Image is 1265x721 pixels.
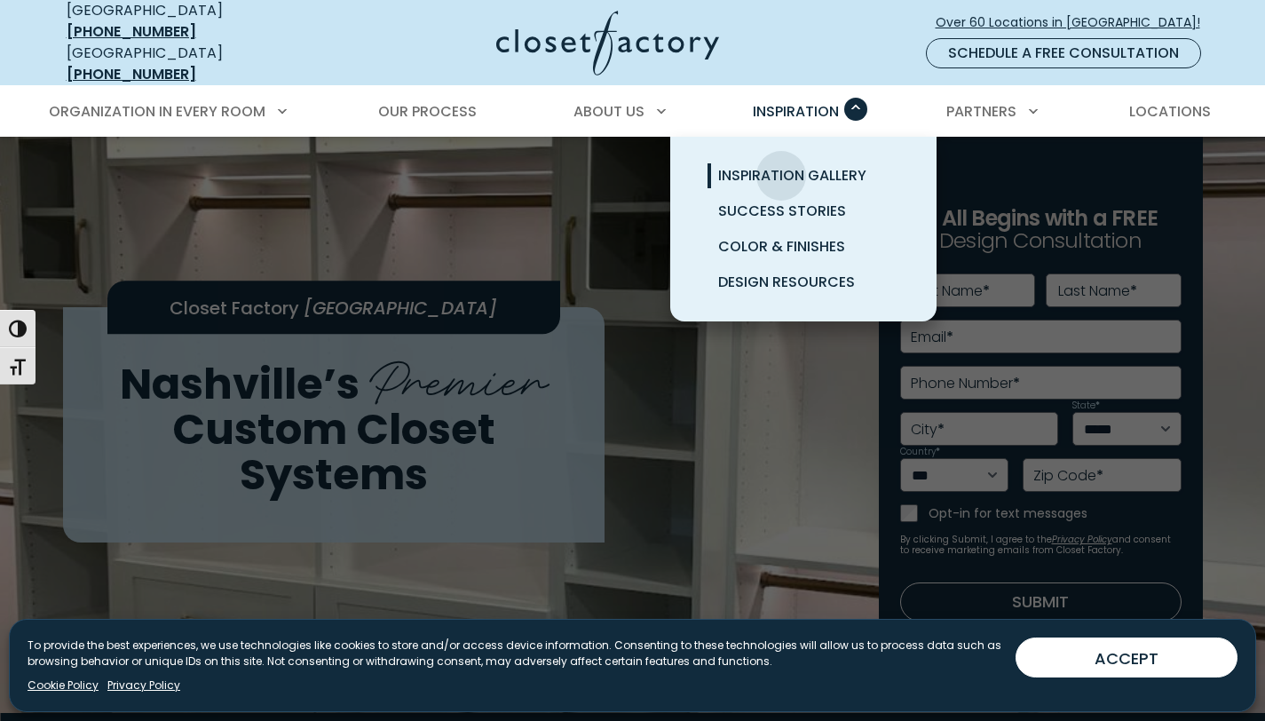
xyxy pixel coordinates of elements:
[670,137,937,321] ul: Inspiration submenu
[718,272,855,292] span: Design Resources
[496,11,719,75] img: Closet Factory Logo
[36,87,1229,137] nav: Primary Menu
[718,236,845,257] span: Color & Finishes
[936,13,1214,32] span: Over 60 Locations in [GEOGRAPHIC_DATA]!
[573,101,644,122] span: About Us
[926,38,1201,68] a: Schedule a Free Consultation
[753,101,839,122] span: Inspiration
[1016,638,1237,677] button: ACCEPT
[935,7,1215,38] a: Over 60 Locations in [GEOGRAPHIC_DATA]!
[718,201,846,221] span: Success Stories
[718,165,866,186] span: Inspiration Gallery
[49,101,265,122] span: Organization in Every Room
[67,64,196,84] a: [PHONE_NUMBER]
[1129,101,1211,122] span: Locations
[28,677,99,693] a: Cookie Policy
[107,677,180,693] a: Privacy Policy
[28,638,1001,669] p: To provide the best experiences, we use technologies like cookies to store and/or access device i...
[67,43,324,85] div: [GEOGRAPHIC_DATA]
[378,101,477,122] span: Our Process
[946,101,1016,122] span: Partners
[67,21,196,42] a: [PHONE_NUMBER]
